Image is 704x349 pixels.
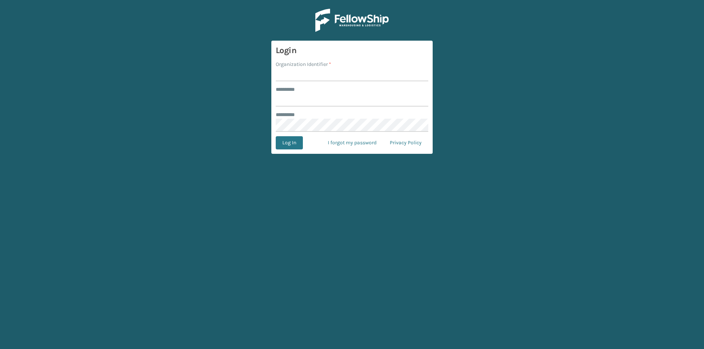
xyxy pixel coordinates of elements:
label: Organization Identifier [276,60,331,68]
a: I forgot my password [321,136,383,149]
img: Logo [315,9,389,32]
h3: Login [276,45,428,56]
a: Privacy Policy [383,136,428,149]
button: Log In [276,136,303,149]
